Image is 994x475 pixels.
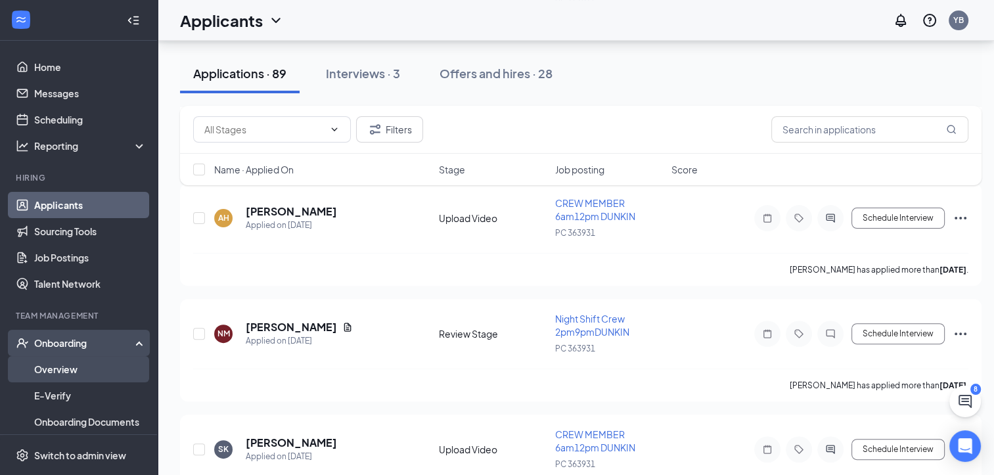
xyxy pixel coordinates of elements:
[16,310,144,321] div: Team Management
[823,444,838,455] svg: ActiveChat
[34,336,135,350] div: Onboarding
[970,384,981,395] div: 8
[218,443,229,455] div: SK
[246,320,337,334] h5: [PERSON_NAME]
[823,213,838,223] svg: ActiveChat
[34,449,126,462] div: Switch to admin view
[16,139,29,152] svg: Analysis
[326,65,400,81] div: Interviews · 3
[204,122,324,137] input: All Stages
[329,124,340,135] svg: ChevronDown
[14,13,28,26] svg: WorkstreamLogo
[922,12,938,28] svg: QuestionInfo
[34,54,147,80] a: Home
[218,212,229,223] div: AH
[34,106,147,133] a: Scheduling
[34,271,147,297] a: Talent Network
[439,327,547,340] div: Review Stage
[439,443,547,456] div: Upload Video
[851,208,945,229] button: Schedule Interview
[791,213,807,223] svg: Tag
[791,328,807,339] svg: Tag
[953,326,968,342] svg: Ellipses
[946,124,957,135] svg: MagnifyingGlass
[246,204,337,219] h5: [PERSON_NAME]
[246,450,337,463] div: Applied on [DATE]
[34,139,147,152] div: Reporting
[34,218,147,244] a: Sourcing Tools
[555,313,629,338] span: Night Shift Crew 2pm9pmDUNKIN
[16,449,29,462] svg: Settings
[246,334,353,348] div: Applied on [DATE]
[34,409,147,435] a: Onboarding Documents
[851,323,945,344] button: Schedule Interview
[555,163,604,176] span: Job posting
[214,163,294,176] span: Name · Applied On
[342,322,353,332] svg: Document
[671,163,698,176] span: Score
[180,9,263,32] h1: Applicants
[16,172,144,183] div: Hiring
[555,197,635,222] span: CREW MEMBER 6am12pm DUNKIN
[790,264,968,275] p: [PERSON_NAME] has applied more than .
[953,210,968,226] svg: Ellipses
[246,219,337,232] div: Applied on [DATE]
[823,328,838,339] svg: ChatInactive
[790,380,968,391] p: [PERSON_NAME] has applied more than .
[771,116,968,143] input: Search in applications
[440,65,553,81] div: Offers and hires · 28
[34,80,147,106] a: Messages
[356,116,423,143] button: Filter Filters
[791,444,807,455] svg: Tag
[34,356,147,382] a: Overview
[439,163,465,176] span: Stage
[34,244,147,271] a: Job Postings
[953,14,964,26] div: YB
[34,382,147,409] a: E-Verify
[957,394,973,409] svg: ChatActive
[759,444,775,455] svg: Note
[759,328,775,339] svg: Note
[939,380,966,390] b: [DATE]
[893,12,909,28] svg: Notifications
[193,65,286,81] div: Applications · 89
[367,122,383,137] svg: Filter
[555,459,595,469] span: PC 363931
[949,430,981,462] div: Open Intercom Messenger
[555,428,635,453] span: CREW MEMBER 6am12pm DUNKIN
[16,336,29,350] svg: UserCheck
[217,328,230,339] div: NM
[439,212,547,225] div: Upload Video
[555,344,595,353] span: PC 363931
[246,436,337,450] h5: [PERSON_NAME]
[268,12,284,28] svg: ChevronDown
[127,14,140,27] svg: Collapse
[759,213,775,223] svg: Note
[851,439,945,460] button: Schedule Interview
[555,228,595,238] span: PC 363931
[34,192,147,218] a: Applicants
[939,265,966,275] b: [DATE]
[949,386,981,417] button: ChatActive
